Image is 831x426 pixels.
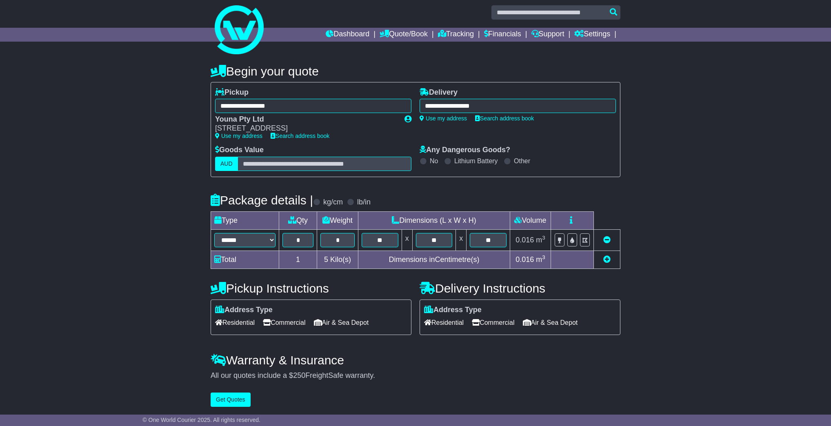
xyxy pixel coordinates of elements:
td: Dimensions (L x W x H) [358,211,510,229]
td: Weight [317,211,358,229]
td: Volume [510,211,551,229]
td: Total [211,251,279,268]
td: Kilo(s) [317,251,358,268]
label: Delivery [420,88,458,97]
div: Youna Pty Ltd [215,115,396,124]
span: Air & Sea Depot [314,316,369,329]
label: Goods Value [215,146,264,155]
span: Air & Sea Depot [523,316,578,329]
div: [STREET_ADDRESS] [215,124,396,133]
h4: Warranty & Insurance [211,353,620,367]
span: m [536,255,545,264]
a: Search address book [475,115,534,122]
label: lb/in [357,198,371,207]
span: 0.016 [515,236,534,244]
sup: 3 [542,254,545,260]
h4: Delivery Instructions [420,282,620,295]
a: Quote/Book [380,28,428,42]
span: 0.016 [515,255,534,264]
span: Residential [215,316,255,329]
label: Pickup [215,88,249,97]
a: Tracking [438,28,474,42]
a: Support [531,28,564,42]
h4: Begin your quote [211,64,620,78]
span: 250 [293,371,305,379]
label: Other [514,157,530,165]
td: Dimensions in Centimetre(s) [358,251,510,268]
td: Qty [279,211,317,229]
label: kg/cm [323,198,343,207]
td: Type [211,211,279,229]
a: Financials [484,28,521,42]
label: AUD [215,157,238,171]
label: Lithium Battery [454,157,498,165]
sup: 3 [542,235,545,241]
span: 5 [324,255,328,264]
label: Any Dangerous Goods? [420,146,510,155]
span: © One World Courier 2025. All rights reserved. [142,417,260,423]
a: Remove this item [603,236,611,244]
label: Address Type [215,306,273,315]
div: All our quotes include a $ FreightSafe warranty. [211,371,620,380]
td: 1 [279,251,317,268]
span: m [536,236,545,244]
a: Use my address [420,115,467,122]
h4: Pickup Instructions [211,282,411,295]
a: Add new item [603,255,611,264]
span: Residential [424,316,464,329]
a: Dashboard [326,28,369,42]
label: No [430,157,438,165]
a: Use my address [215,133,262,139]
span: Commercial [472,316,514,329]
a: Search address book [271,133,329,139]
td: x [402,229,412,251]
td: x [456,229,467,251]
a: Settings [574,28,610,42]
h4: Package details | [211,193,313,207]
span: Commercial [263,316,305,329]
label: Address Type [424,306,482,315]
button: Get Quotes [211,393,251,407]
